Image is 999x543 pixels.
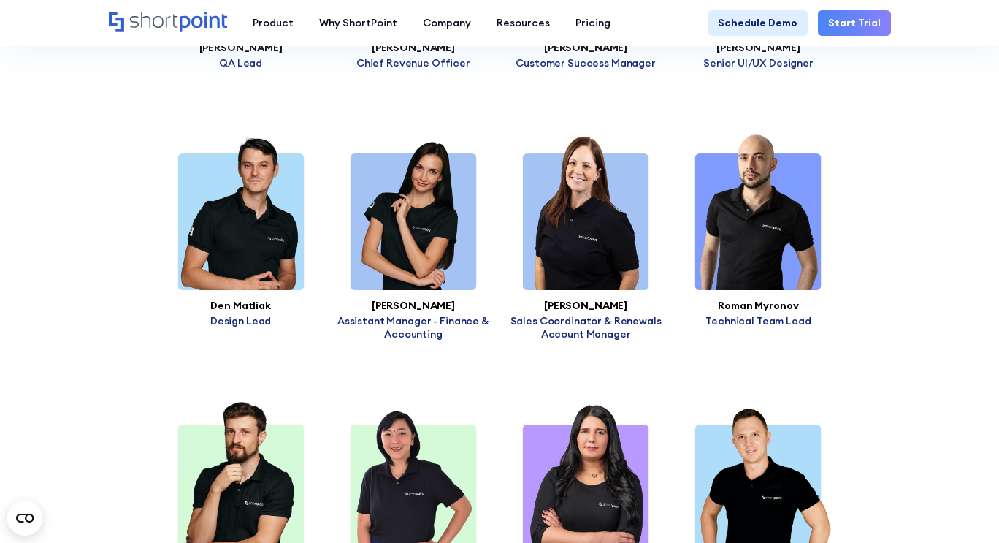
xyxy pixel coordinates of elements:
[155,314,327,327] p: Design Lead
[109,12,228,34] a: Home
[327,300,499,311] h3: [PERSON_NAME]
[155,56,327,69] p: QA Lead
[327,56,499,69] p: Chief Revenue Officer
[7,501,42,536] button: Open CMP widget
[253,15,294,31] div: Product
[499,300,672,311] h3: [PERSON_NAME]
[327,314,499,341] p: Assistant Manager - Finance & Accounting
[423,15,471,31] div: Company
[499,42,672,53] h3: [PERSON_NAME]
[672,314,844,327] p: Technical Team Lead
[672,42,844,53] h3: [PERSON_NAME]
[307,10,410,36] a: Why ShortPoint
[319,15,397,31] div: Why ShortPoint
[155,300,327,311] h3: Den Matliak
[484,10,563,36] a: Resources
[818,10,891,36] a: Start Trial
[497,15,550,31] div: Resources
[672,56,844,69] p: Senior UI/UX Designer
[410,10,484,36] a: Company
[926,473,999,543] iframe: Chat Widget
[672,300,844,311] h3: Roman Myronov
[240,10,307,36] a: Product
[708,10,808,36] a: Schedule Demo
[575,15,610,31] div: Pricing
[563,10,624,36] a: Pricing
[327,42,499,53] h3: [PERSON_NAME]
[499,56,672,69] p: Customer Success Manager
[499,314,672,341] p: Sales Coordinator & Renewals Account Manager
[155,42,327,53] h3: [PERSON_NAME]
